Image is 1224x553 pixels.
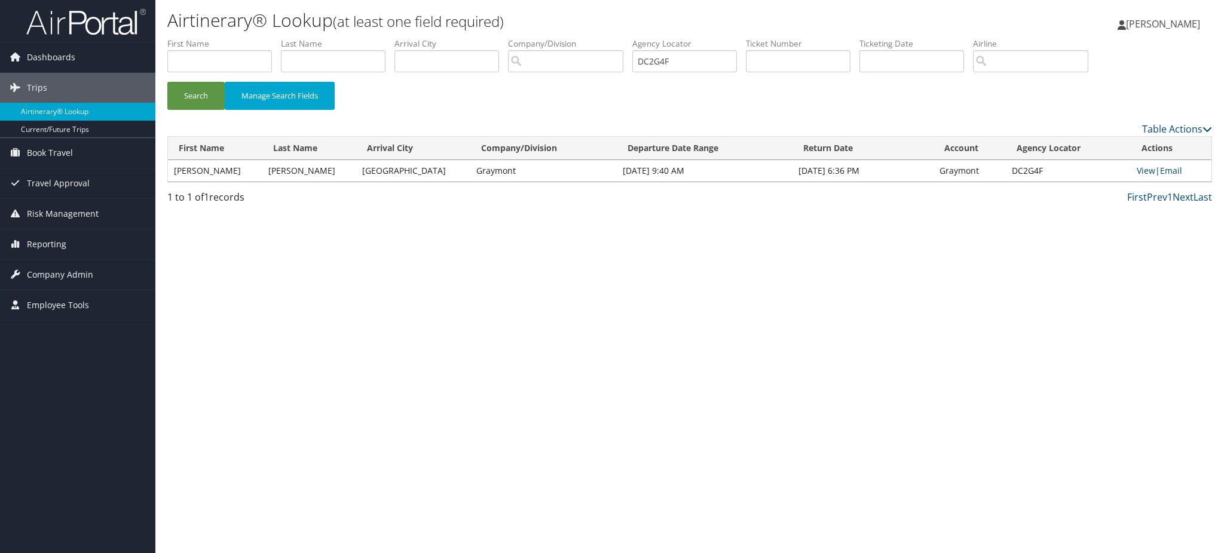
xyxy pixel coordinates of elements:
[27,260,93,290] span: Company Admin
[1006,137,1131,160] th: Agency Locator: activate to sort column ascending
[27,290,89,320] span: Employee Tools
[167,190,415,210] div: 1 to 1 of records
[470,137,617,160] th: Company/Division
[1167,191,1173,204] a: 1
[356,160,470,182] td: [GEOGRAPHIC_DATA]
[508,38,632,50] label: Company/Division
[262,160,357,182] td: [PERSON_NAME]
[168,137,262,160] th: First Name: activate to sort column ascending
[204,191,209,204] span: 1
[168,160,262,182] td: [PERSON_NAME]
[225,82,335,110] button: Manage Search Fields
[1131,160,1211,182] td: |
[262,137,357,160] th: Last Name: activate to sort column ascending
[27,168,90,198] span: Travel Approval
[746,38,859,50] label: Ticket Number
[167,8,864,33] h1: Airtinerary® Lookup
[617,137,792,160] th: Departure Date Range: activate to sort column ascending
[1147,191,1167,204] a: Prev
[1137,165,1155,176] a: View
[1126,17,1200,30] span: [PERSON_NAME]
[973,38,1097,50] label: Airline
[1118,6,1212,42] a: [PERSON_NAME]
[27,42,75,72] span: Dashboards
[934,137,1006,160] th: Account: activate to sort column ascending
[1131,137,1211,160] th: Actions
[470,160,617,182] td: Graymont
[792,137,934,160] th: Return Date: activate to sort column ascending
[281,38,394,50] label: Last Name
[1173,191,1194,204] a: Next
[792,160,934,182] td: [DATE] 6:36 PM
[1194,191,1212,204] a: Last
[1160,165,1182,176] a: Email
[934,160,1006,182] td: Graymont
[27,199,99,229] span: Risk Management
[27,229,66,259] span: Reporting
[1006,160,1131,182] td: DC2G4F
[1127,191,1147,204] a: First
[26,8,146,36] img: airportal-logo.png
[394,38,508,50] label: Arrival City
[632,38,746,50] label: Agency Locator
[27,138,73,168] span: Book Travel
[167,38,281,50] label: First Name
[356,137,470,160] th: Arrival City: activate to sort column ascending
[167,82,225,110] button: Search
[333,11,504,31] small: (at least one field required)
[1142,122,1212,136] a: Table Actions
[617,160,792,182] td: [DATE] 9:40 AM
[27,73,47,103] span: Trips
[859,38,973,50] label: Ticketing Date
